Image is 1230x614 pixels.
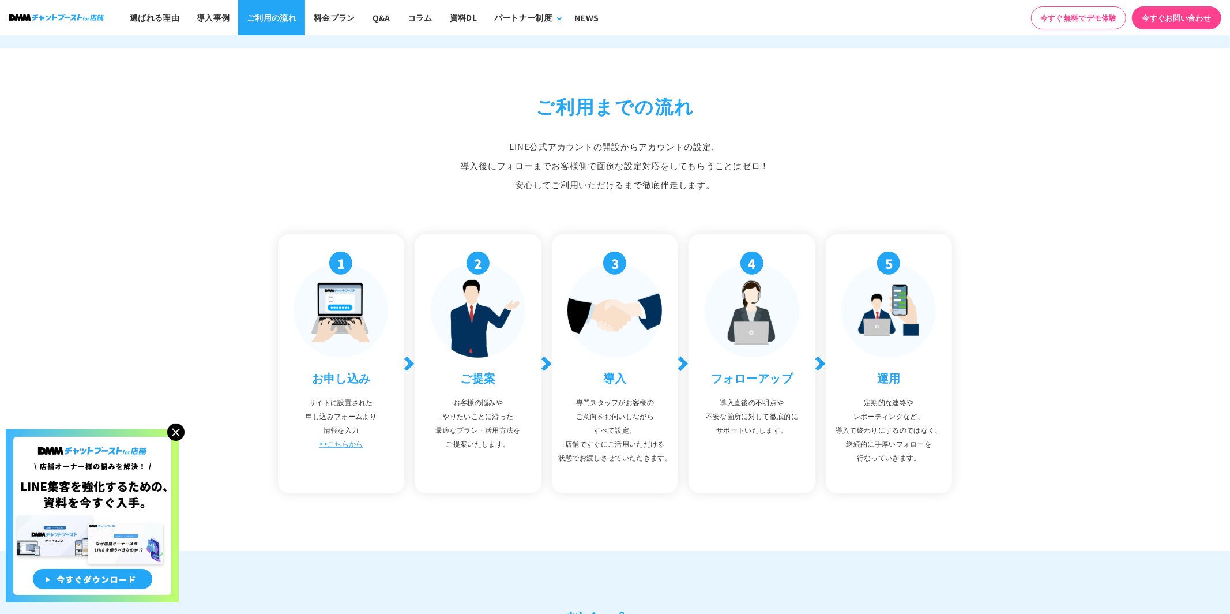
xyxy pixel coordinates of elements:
[1132,6,1221,29] a: 今すぐお問い合わせ
[832,395,947,465] p: 定期的な連絡や レポーティングなど、 導入で終わりにするのではなく、 継続的に手厚いフォローを 行なっていきます。
[740,252,763,275] p: 4
[420,369,536,387] h2: ご提案
[694,369,810,387] h2: フォローアップ
[319,439,363,448] a: >>こちらから
[1031,6,1126,29] a: 今すぐ無料でデモ体験
[6,429,179,443] a: 店舗オーナー様の悩みを解決!LINE集客を狂化するための資料を今すぐ入手!
[558,369,673,387] h2: 導入
[558,395,673,465] p: 専門スタッフがお客様の ご意向をお伺いしながら すべて設定。 店舗ですぐにご活用いただける 状態でお渡しさせていただきます。
[278,92,953,119] h2: ご利用までの流れ
[420,395,536,451] p: お客様の悩みや やりたいことに沿った 最適なプラン・活用方法を ご提案いたします。
[278,137,953,194] p: LINE公式アカウントの開設からアカウントの設定、 導入後にフォローまでお客様側で面倒な設定対応をしてもらうことはゼロ！ 安心してご利用いただけるまで徹底伴走します。
[494,12,552,24] div: パートナー制度
[603,252,626,275] p: 3
[467,252,490,275] p: 2
[329,252,352,275] p: 1
[9,14,104,21] img: ロゴ
[832,369,947,387] h2: 運用
[284,369,399,387] h2: お申し込み
[6,429,179,602] img: 店舗オーナー様の悩みを解決!LINE集客を狂化するための資料を今すぐ入手!
[877,252,900,275] p: 5
[694,395,810,437] p: 導入直後の不明点や 不安な箇所に対して徹底的に サポートいたします。
[284,395,399,451] p: サイトに設置された 申し込みフォームより 情報を入力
